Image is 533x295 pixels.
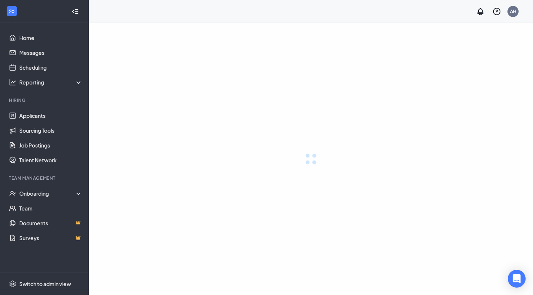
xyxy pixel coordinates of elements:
[492,7,501,16] svg: QuestionInfo
[19,30,83,45] a: Home
[71,8,79,15] svg: Collapse
[19,280,71,288] div: Switch to admin view
[19,216,83,231] a: DocumentsCrown
[508,270,526,288] div: Open Intercom Messenger
[476,7,485,16] svg: Notifications
[9,79,16,86] svg: Analysis
[19,60,83,75] a: Scheduling
[19,79,83,86] div: Reporting
[19,153,83,168] a: Talent Network
[9,280,16,288] svg: Settings
[510,8,516,14] div: AH
[9,175,81,181] div: Team Management
[9,190,16,197] svg: UserCheck
[19,190,83,197] div: Onboarding
[9,97,81,103] div: Hiring
[19,45,83,60] a: Messages
[19,138,83,153] a: Job Postings
[8,7,16,15] svg: WorkstreamLogo
[19,123,83,138] a: Sourcing Tools
[19,231,83,245] a: SurveysCrown
[19,201,83,216] a: Team
[19,108,83,123] a: Applicants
